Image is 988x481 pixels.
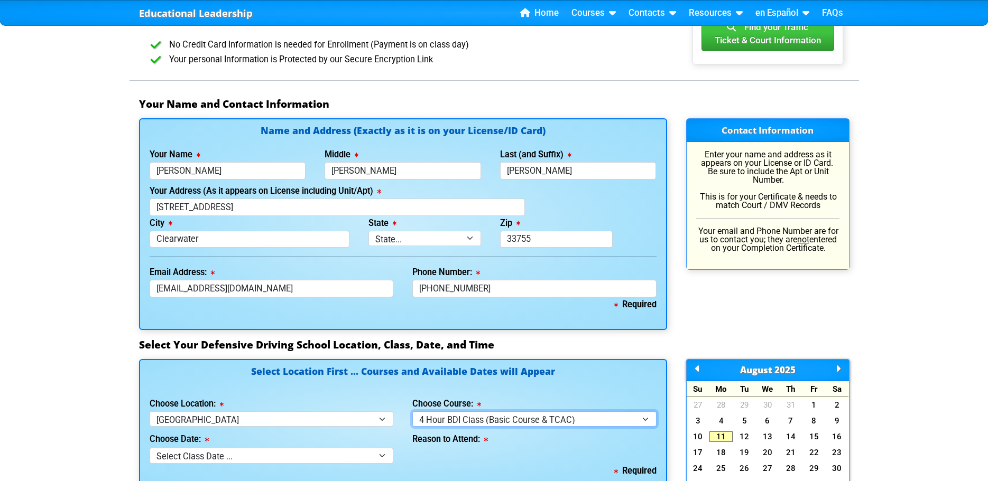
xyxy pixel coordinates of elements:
input: 33123 [500,231,613,248]
a: 7 [779,416,802,426]
a: 16 [826,431,849,442]
input: Tallahassee [150,231,350,248]
h4: Select Location First ... Courses and Available Dates will Appear [150,367,657,389]
a: en Español [751,5,814,21]
li: Your personal Information is Protected by our Secure Encryption Link [156,52,667,68]
a: 15 [802,431,826,442]
a: 25 [709,463,733,474]
a: 29 [802,463,826,474]
a: 20 [756,447,779,458]
span: 2025 [774,364,796,376]
div: We [756,381,779,397]
label: Reason to Attend: [412,435,488,444]
li: No Credit Card Information is needed for Enrollment (Payment is on class day) [156,37,667,53]
a: 24 [687,463,710,474]
input: Where we can reach you [412,280,657,297]
a: FAQs [818,5,847,21]
a: 21 [779,447,802,458]
button: Find your TrafficTicket & Court Information [701,17,834,52]
a: 1 [802,400,826,410]
a: 9 [826,416,849,426]
input: Middle Name [325,162,481,180]
a: 26 [733,463,756,474]
label: Your Address (As it appears on License including Unit/Apt) [150,187,381,195]
a: 27 [756,463,779,474]
label: Your Name [150,150,200,159]
a: 10 [687,431,710,442]
a: Courses [567,5,620,21]
a: 17 [687,447,710,458]
a: Resources [685,5,747,21]
a: 13 [756,431,779,442]
a: 12 [733,431,756,442]
span: August [740,364,772,376]
label: Choose Location: [150,400,224,408]
a: 4 [709,416,733,426]
a: 19 [733,447,756,458]
a: Home [516,5,563,21]
p: Your email and Phone Number are for us to contact you; they are entered on your Completion Certif... [696,227,839,252]
a: 3 [687,416,710,426]
a: 14 [779,431,802,442]
a: 22 [802,447,826,458]
label: Choose Date: [150,435,209,444]
a: 2 [826,400,849,410]
u: not [797,234,809,244]
input: myname@domain.com [150,280,394,297]
label: City [150,219,172,228]
a: Educational Leadership [139,5,253,22]
div: Tu [733,381,756,397]
a: 28 [779,463,802,474]
a: 5 [733,416,756,426]
div: Sa [826,381,849,397]
h3: Contact Information [687,119,849,142]
a: 23 [826,447,849,458]
h3: Your Name and Contact Information [139,98,850,110]
label: Phone Number: [412,268,480,277]
a: 27 [687,400,710,410]
b: Required [614,466,657,476]
a: 6 [756,416,779,426]
div: Su [687,381,710,397]
label: Email Address: [150,268,215,277]
a: 31 [779,400,802,410]
label: Middle [325,150,358,159]
label: Zip [500,219,520,228]
a: 30 [756,400,779,410]
a: 30 [826,463,849,474]
a: 18 [709,447,733,458]
a: 29 [733,400,756,410]
a: 28 [709,400,733,410]
a: 11 [709,431,733,442]
div: Mo [709,381,733,397]
a: 8 [802,416,826,426]
div: Fr [802,381,826,397]
input: Last Name [500,162,657,180]
label: Last (and Suffix) [500,150,571,159]
input: First Name [150,162,306,180]
h3: Select Your Defensive Driving School Location, Class, Date, and Time [139,338,850,351]
div: Th [779,381,802,397]
p: Enter your name and address as it appears on your License or ID Card. Be sure to include the Apt ... [696,150,839,210]
label: State [368,219,396,228]
a: Contacts [624,5,680,21]
label: Choose Course: [412,400,481,408]
input: 123 Street Name [150,199,525,216]
h4: Name and Address (Exactly as it is on your License/ID Card) [150,126,657,135]
b: Required [614,299,657,309]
